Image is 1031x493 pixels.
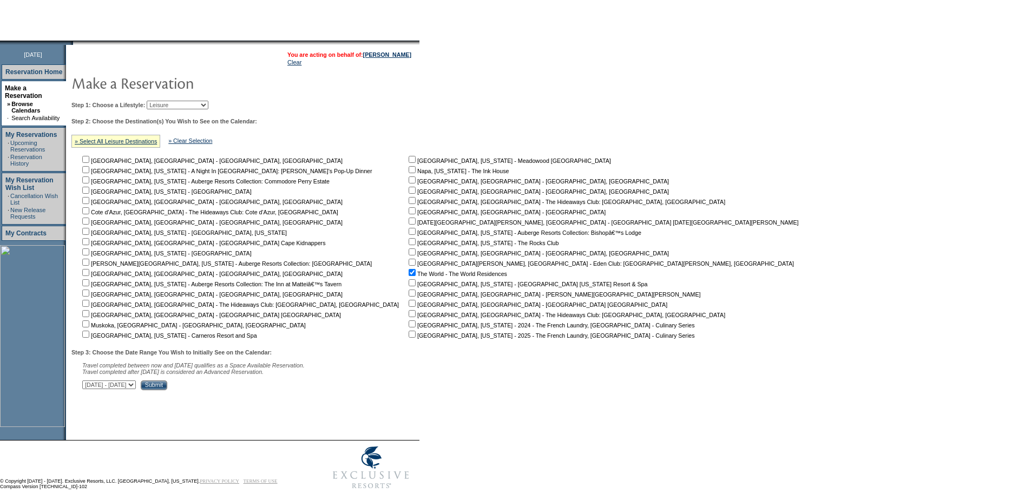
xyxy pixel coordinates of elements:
[5,84,42,100] a: Make a Reservation
[80,157,343,164] nobr: [GEOGRAPHIC_DATA], [GEOGRAPHIC_DATA] - [GEOGRAPHIC_DATA], [GEOGRAPHIC_DATA]
[141,380,167,390] input: Submit
[287,59,301,65] a: Clear
[406,271,507,277] nobr: The World - The World Residences
[406,240,559,246] nobr: [GEOGRAPHIC_DATA], [US_STATE] - The Rocks Club
[80,229,287,236] nobr: [GEOGRAPHIC_DATA], [US_STATE] - [GEOGRAPHIC_DATA], [US_STATE]
[406,229,641,236] nobr: [GEOGRAPHIC_DATA], [US_STATE] - Auberge Resorts Collection: Bishopâ€™s Lodge
[80,188,252,195] nobr: [GEOGRAPHIC_DATA], [US_STATE] - [GEOGRAPHIC_DATA]
[80,301,399,308] nobr: [GEOGRAPHIC_DATA], [GEOGRAPHIC_DATA] - The Hideaways Club: [GEOGRAPHIC_DATA], [GEOGRAPHIC_DATA]
[10,140,45,153] a: Upcoming Reservations
[5,131,57,139] a: My Reservations
[168,137,212,144] a: » Clear Selection
[5,176,54,192] a: My Reservation Wish List
[363,51,411,58] a: [PERSON_NAME]
[80,199,343,205] nobr: [GEOGRAPHIC_DATA], [GEOGRAPHIC_DATA] - [GEOGRAPHIC_DATA], [GEOGRAPHIC_DATA]
[80,250,252,257] nobr: [GEOGRAPHIC_DATA], [US_STATE] - [GEOGRAPHIC_DATA]
[80,240,325,246] nobr: [GEOGRAPHIC_DATA], [GEOGRAPHIC_DATA] - [GEOGRAPHIC_DATA] Cape Kidnappers
[80,312,341,318] nobr: [GEOGRAPHIC_DATA], [GEOGRAPHIC_DATA] - [GEOGRAPHIC_DATA] [GEOGRAPHIC_DATA]
[406,291,700,298] nobr: [GEOGRAPHIC_DATA], [GEOGRAPHIC_DATA] - [PERSON_NAME][GEOGRAPHIC_DATA][PERSON_NAME]
[71,349,272,356] b: Step 3: Choose the Date Range You Wish to Initially See on the Calendar:
[80,219,343,226] nobr: [GEOGRAPHIC_DATA], [GEOGRAPHIC_DATA] - [GEOGRAPHIC_DATA], [GEOGRAPHIC_DATA]
[80,271,343,277] nobr: [GEOGRAPHIC_DATA], [GEOGRAPHIC_DATA] - [GEOGRAPHIC_DATA], [GEOGRAPHIC_DATA]
[80,209,338,215] nobr: Cote d'Azur, [GEOGRAPHIC_DATA] - The Hideaways Club: Cote d'Azur, [GEOGRAPHIC_DATA]
[80,168,372,174] nobr: [GEOGRAPHIC_DATA], [US_STATE] - A Night In [GEOGRAPHIC_DATA]: [PERSON_NAME]'s Pop-Up Dinner
[80,322,306,328] nobr: Muskoka, [GEOGRAPHIC_DATA] - [GEOGRAPHIC_DATA], [GEOGRAPHIC_DATA]
[71,118,257,124] b: Step 2: Choose the Destination(s) You Wish to See on the Calendar:
[10,154,42,167] a: Reservation History
[200,478,239,484] a: PRIVACY POLICY
[75,138,157,144] a: » Select All Leisure Destinations
[406,188,669,195] nobr: [GEOGRAPHIC_DATA], [GEOGRAPHIC_DATA] - [GEOGRAPHIC_DATA], [GEOGRAPHIC_DATA]
[287,51,411,58] span: You are acting on behalf of:
[11,115,60,121] a: Search Availability
[8,154,9,167] td: ·
[406,260,794,267] nobr: [GEOGRAPHIC_DATA][PERSON_NAME], [GEOGRAPHIC_DATA] - Eden Club: [GEOGRAPHIC_DATA][PERSON_NAME], [G...
[244,478,278,484] a: TERMS OF USE
[82,362,305,369] span: Travel completed between now and [DATE] qualifies as a Space Available Reservation.
[73,41,74,45] img: blank.gif
[71,102,145,108] b: Step 1: Choose a Lifestyle:
[10,207,45,220] a: New Release Requests
[7,115,10,121] td: ·
[24,51,42,58] span: [DATE]
[406,157,611,164] nobr: [GEOGRAPHIC_DATA], [US_STATE] - Meadowood [GEOGRAPHIC_DATA]
[406,322,694,328] nobr: [GEOGRAPHIC_DATA], [US_STATE] - 2024 - The French Laundry, [GEOGRAPHIC_DATA] - Culinary Series
[406,219,798,226] nobr: [DATE][GEOGRAPHIC_DATA][PERSON_NAME], [GEOGRAPHIC_DATA] - [GEOGRAPHIC_DATA] [DATE][GEOGRAPHIC_DAT...
[5,229,47,237] a: My Contracts
[80,332,257,339] nobr: [GEOGRAPHIC_DATA], [US_STATE] - Carneros Resort and Spa
[10,193,58,206] a: Cancellation Wish List
[406,281,647,287] nobr: [GEOGRAPHIC_DATA], [US_STATE] - [GEOGRAPHIC_DATA] [US_STATE] Resort & Spa
[80,260,372,267] nobr: [PERSON_NAME][GEOGRAPHIC_DATA], [US_STATE] - Auberge Resorts Collection: [GEOGRAPHIC_DATA]
[406,199,725,205] nobr: [GEOGRAPHIC_DATA], [GEOGRAPHIC_DATA] - The Hideaways Club: [GEOGRAPHIC_DATA], [GEOGRAPHIC_DATA]
[8,140,9,153] td: ·
[5,68,62,76] a: Reservation Home
[7,101,10,107] b: »
[8,207,9,220] td: ·
[80,178,330,185] nobr: [GEOGRAPHIC_DATA], [US_STATE] - Auberge Resorts Collection: Commodore Perry Estate
[406,168,509,174] nobr: Napa, [US_STATE] - The Ink House
[80,291,343,298] nobr: [GEOGRAPHIC_DATA], [GEOGRAPHIC_DATA] - [GEOGRAPHIC_DATA], [GEOGRAPHIC_DATA]
[406,250,669,257] nobr: [GEOGRAPHIC_DATA], [GEOGRAPHIC_DATA] - [GEOGRAPHIC_DATA], [GEOGRAPHIC_DATA]
[406,332,694,339] nobr: [GEOGRAPHIC_DATA], [US_STATE] - 2025 - The French Laundry, [GEOGRAPHIC_DATA] - Culinary Series
[71,72,288,94] img: pgTtlMakeReservation.gif
[8,193,9,206] td: ·
[406,312,725,318] nobr: [GEOGRAPHIC_DATA], [GEOGRAPHIC_DATA] - The Hideaways Club: [GEOGRAPHIC_DATA], [GEOGRAPHIC_DATA]
[69,41,73,45] img: promoShadowLeftCorner.gif
[80,281,342,287] nobr: [GEOGRAPHIC_DATA], [US_STATE] - Auberge Resorts Collection: The Inn at Matteiâ€™s Tavern
[82,369,264,375] nobr: Travel completed after [DATE] is considered an Advanced Reservation.
[406,178,669,185] nobr: [GEOGRAPHIC_DATA], [GEOGRAPHIC_DATA] - [GEOGRAPHIC_DATA], [GEOGRAPHIC_DATA]
[11,101,40,114] a: Browse Calendars
[406,301,667,308] nobr: [GEOGRAPHIC_DATA], [GEOGRAPHIC_DATA] - [GEOGRAPHIC_DATA] [GEOGRAPHIC_DATA]
[406,209,606,215] nobr: [GEOGRAPHIC_DATA], [GEOGRAPHIC_DATA] - [GEOGRAPHIC_DATA]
